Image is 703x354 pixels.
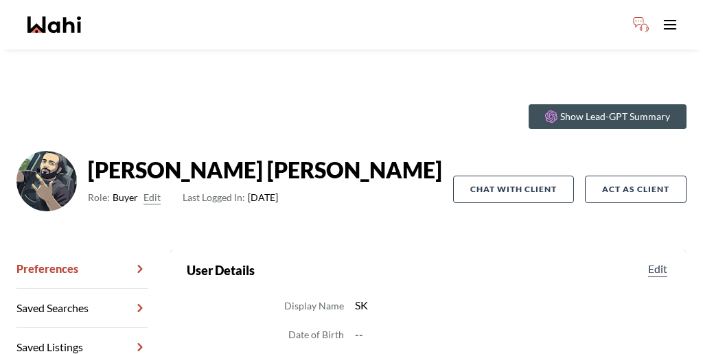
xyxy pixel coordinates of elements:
a: Saved Searches [16,289,148,328]
dd: SK [355,296,670,314]
img: ACg8ocJUwZSJs2nZoXCUPYU9XcDt4nHSUpjGK8Awk9Wy0-NHuT6lMBsTWg=s96-c [16,151,77,211]
dt: Display Name [284,298,344,314]
strong: [PERSON_NAME] [PERSON_NAME] [88,156,442,184]
button: Show Lead-GPT Summary [529,104,687,129]
a: Wahi homepage [27,16,81,33]
h2: User Details [187,261,255,280]
a: Preferences [16,250,148,289]
span: Role: [88,189,110,206]
span: Buyer [113,189,138,206]
button: Chat with client [453,176,574,203]
button: Edit [143,189,161,206]
button: Edit [645,261,670,277]
button: Act as Client [585,176,687,203]
span: Last Logged In: [183,191,245,203]
button: Toggle open navigation menu [656,11,684,38]
span: [DATE] [183,189,278,206]
dt: Date of Birth [288,327,344,343]
p: Show Lead-GPT Summary [560,110,670,123]
dd: -- [355,325,670,343]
